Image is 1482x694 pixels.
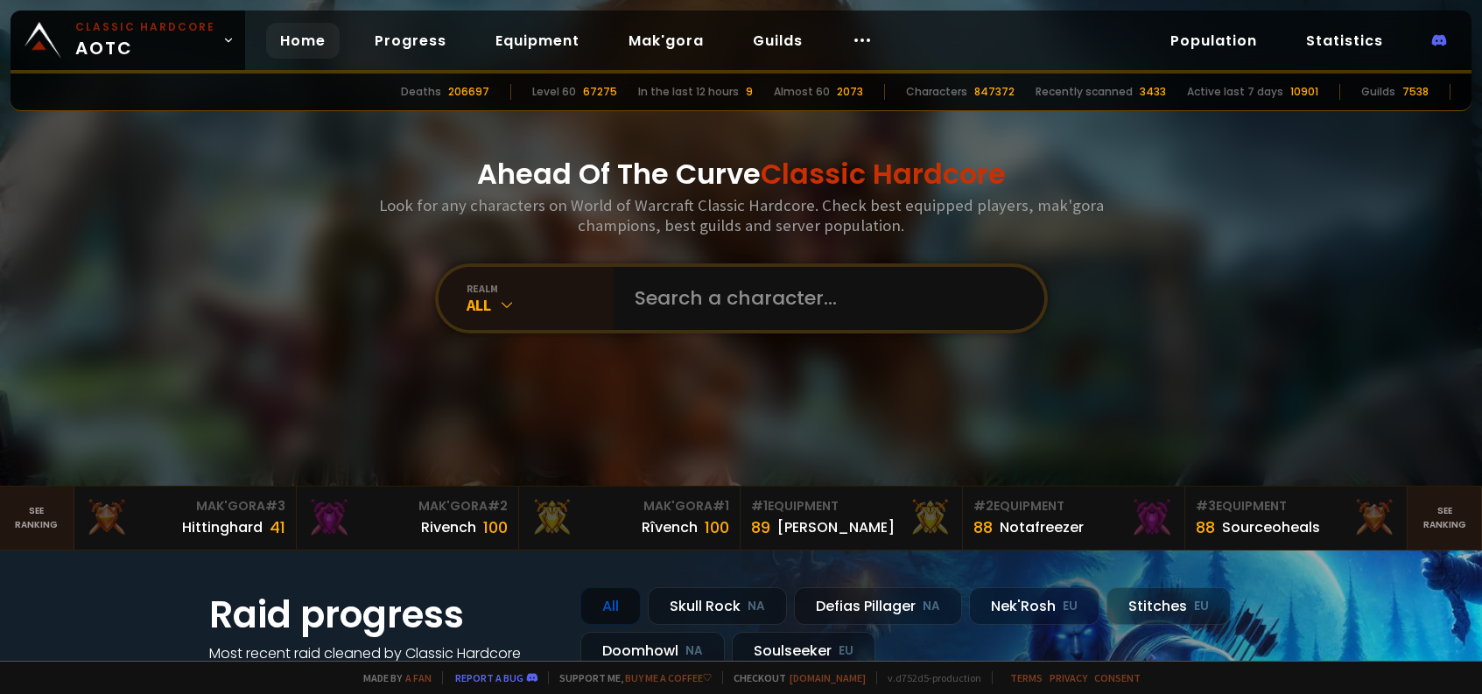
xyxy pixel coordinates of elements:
[85,497,285,515] div: Mak'Gora
[774,84,830,100] div: Almost 60
[1196,497,1216,515] span: # 3
[481,23,594,59] a: Equipment
[1402,84,1429,100] div: 7538
[1290,84,1318,100] div: 10901
[580,632,725,669] div: Doomhowl
[1050,671,1087,684] a: Privacy
[583,84,617,100] div: 67275
[969,587,1099,625] div: Nek'Rosh
[477,153,1006,195] h1: Ahead Of The Curve
[1196,497,1396,515] div: Equipment
[307,497,508,515] div: Mak'Gora
[624,267,1023,330] input: Search a character...
[532,84,576,100] div: Level 60
[790,671,866,684] a: [DOMAIN_NAME]
[75,19,215,35] small: Classic Hardcore
[1063,598,1078,615] small: EU
[615,23,718,59] a: Mak'gora
[761,154,1006,193] span: Classic Hardcore
[722,671,866,684] span: Checkout
[648,587,787,625] div: Skull Rock
[467,295,614,315] div: All
[746,84,753,100] div: 9
[182,516,263,538] div: Hittinghard
[777,516,895,538] div: [PERSON_NAME]
[748,598,765,615] small: NA
[1185,487,1408,550] a: #3Equipment88Sourceoheals
[1408,487,1482,550] a: Seeranking
[405,671,432,684] a: a fan
[685,642,703,660] small: NA
[483,515,508,539] div: 100
[265,497,285,515] span: # 3
[794,587,962,625] div: Defias Pillager
[751,515,770,539] div: 89
[751,497,952,515] div: Equipment
[401,84,441,100] div: Deaths
[548,671,712,684] span: Support me,
[751,497,768,515] span: # 1
[297,487,519,550] a: Mak'Gora#2Rivench100
[353,671,432,684] span: Made by
[1292,23,1397,59] a: Statistics
[270,515,285,539] div: 41
[1361,84,1395,100] div: Guilds
[1196,515,1215,539] div: 88
[1000,516,1084,538] div: Notafreezer
[266,23,340,59] a: Home
[713,497,729,515] span: # 1
[1187,84,1283,100] div: Active last 7 days
[625,671,712,684] a: Buy me a coffee
[74,487,297,550] a: Mak'Gora#3Hittinghard41
[1094,671,1141,684] a: Consent
[421,516,476,538] div: Rivench
[209,587,559,642] h1: Raid progress
[488,497,508,515] span: # 2
[448,84,489,100] div: 206697
[519,487,741,550] a: Mak'Gora#1Rîvench100
[530,497,730,515] div: Mak'Gora
[906,84,967,100] div: Characters
[974,84,1015,100] div: 847372
[75,19,215,61] span: AOTC
[455,671,523,684] a: Report a bug
[973,497,1174,515] div: Equipment
[973,497,994,515] span: # 2
[580,587,641,625] div: All
[923,598,940,615] small: NA
[467,282,614,295] div: realm
[638,84,739,100] div: In the last 12 hours
[837,84,863,100] div: 2073
[739,23,817,59] a: Guilds
[876,671,981,684] span: v. d752d5 - production
[973,515,993,539] div: 88
[642,516,698,538] div: Rîvench
[839,642,853,660] small: EU
[361,23,460,59] a: Progress
[1222,516,1320,538] div: Sourceoheals
[705,515,729,539] div: 100
[372,195,1111,235] h3: Look for any characters on World of Warcraft Classic Hardcore. Check best equipped players, mak'g...
[732,632,875,669] div: Soulseeker
[1106,587,1231,625] div: Stitches
[1010,671,1043,684] a: Terms
[1140,84,1166,100] div: 3433
[1194,598,1209,615] small: EU
[11,11,245,70] a: Classic HardcoreAOTC
[209,642,559,686] h4: Most recent raid cleaned by Classic Hardcore guilds
[1036,84,1133,100] div: Recently scanned
[741,487,963,550] a: #1Equipment89[PERSON_NAME]
[963,487,1185,550] a: #2Equipment88Notafreezer
[1156,23,1271,59] a: Population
